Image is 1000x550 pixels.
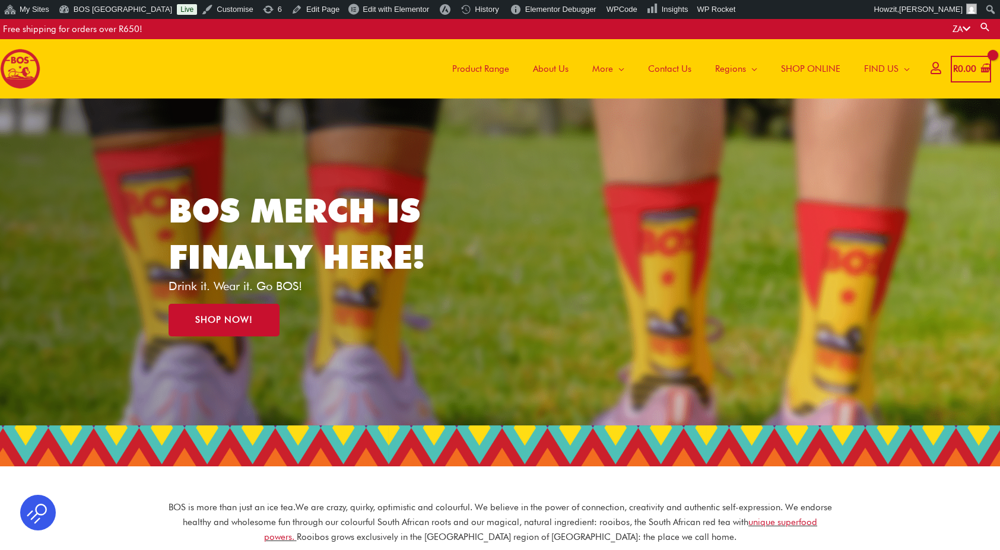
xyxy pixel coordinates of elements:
[533,51,569,87] span: About Us
[953,63,976,74] bdi: 0.00
[452,51,509,87] span: Product Range
[195,316,253,325] span: SHOP NOW!
[169,190,425,276] a: BOS MERCH IS FINALLY HERE!
[648,51,691,87] span: Contact Us
[169,280,443,292] p: Drink it. Wear it. Go BOS!
[440,39,521,98] a: Product Range
[864,51,899,87] span: FIND US
[592,51,613,87] span: More
[363,5,429,14] span: Edit with Elementor
[899,5,963,14] span: [PERSON_NAME]
[769,39,852,98] a: SHOP ONLINE
[953,24,970,34] a: ZA
[703,39,769,98] a: Regions
[521,39,580,98] a: About Us
[169,304,280,336] a: SHOP NOW!
[168,500,833,544] p: BOS is more than just an ice tea. We are crazy, quirky, optimistic and colourful. We believe in t...
[580,39,636,98] a: More
[177,4,197,15] a: Live
[951,56,991,82] a: View Shopping Cart, empty
[431,39,922,98] nav: Site Navigation
[715,51,746,87] span: Regions
[3,19,142,39] div: Free shipping for orders over R650!
[264,517,818,542] a: unique superfood powers.
[636,39,703,98] a: Contact Us
[953,63,958,74] span: R
[979,21,991,33] a: Search button
[781,51,840,87] span: SHOP ONLINE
